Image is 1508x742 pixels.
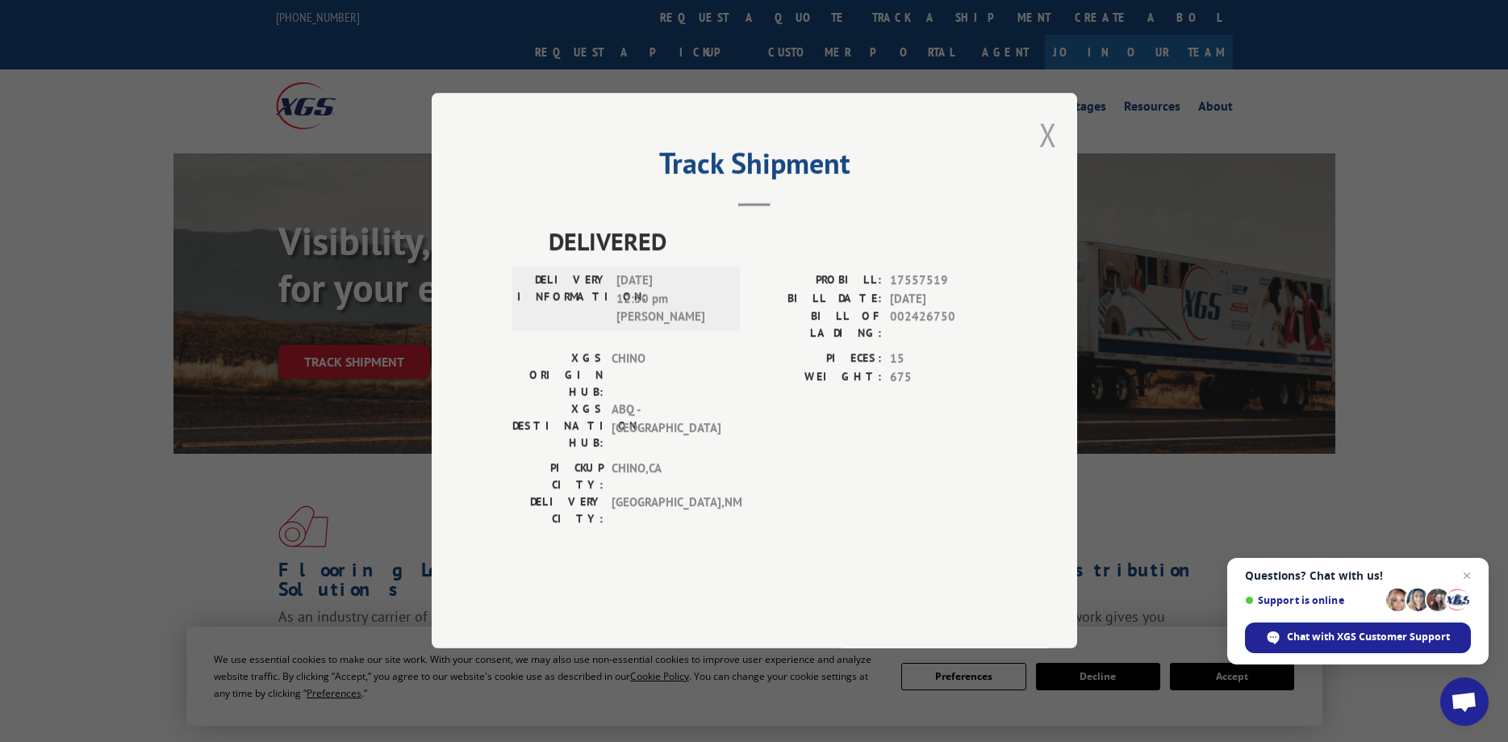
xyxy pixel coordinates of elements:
[890,350,996,369] span: 15
[754,308,882,342] label: BILL OF LADING:
[1287,630,1450,644] span: Chat with XGS Customer Support
[612,401,721,452] span: ABQ - [GEOGRAPHIC_DATA]
[1245,623,1471,653] span: Chat with XGS Customer Support
[1245,594,1381,606] span: Support is online
[512,460,604,494] label: PICKUP CITY:
[754,272,882,291] label: PROBILL:
[1440,677,1489,726] a: Open chat
[549,224,996,260] span: DELIVERED
[512,494,604,528] label: DELIVERY CITY:
[890,272,996,291] span: 17557519
[517,272,608,327] label: DELIVERY INFORMATION:
[890,308,996,342] span: 002426750
[754,368,882,387] label: WEIGHT:
[612,494,721,528] span: [GEOGRAPHIC_DATA] , NM
[754,290,882,308] label: BILL DATE:
[512,401,604,452] label: XGS DESTINATION HUB:
[512,350,604,401] label: XGS ORIGIN HUB:
[1039,113,1057,156] button: Close modal
[512,152,996,182] h2: Track Shipment
[612,460,721,494] span: CHINO , CA
[1245,569,1471,582] span: Questions? Chat with us!
[890,290,996,308] span: [DATE]
[890,368,996,387] span: 675
[616,272,725,327] span: [DATE] 12:30 pm [PERSON_NAME]
[612,350,721,401] span: CHINO
[754,350,882,369] label: PIECES:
